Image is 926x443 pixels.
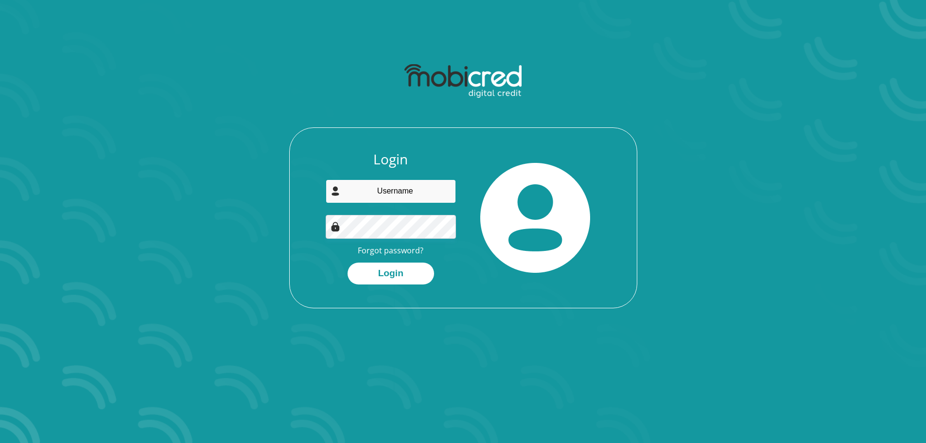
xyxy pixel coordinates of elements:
img: Image [331,222,340,231]
a: Forgot password? [358,245,423,256]
img: user-icon image [331,186,340,196]
img: mobicred logo [404,64,522,98]
button: Login [348,263,434,284]
h3: Login [326,151,456,168]
input: Username [326,179,456,203]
